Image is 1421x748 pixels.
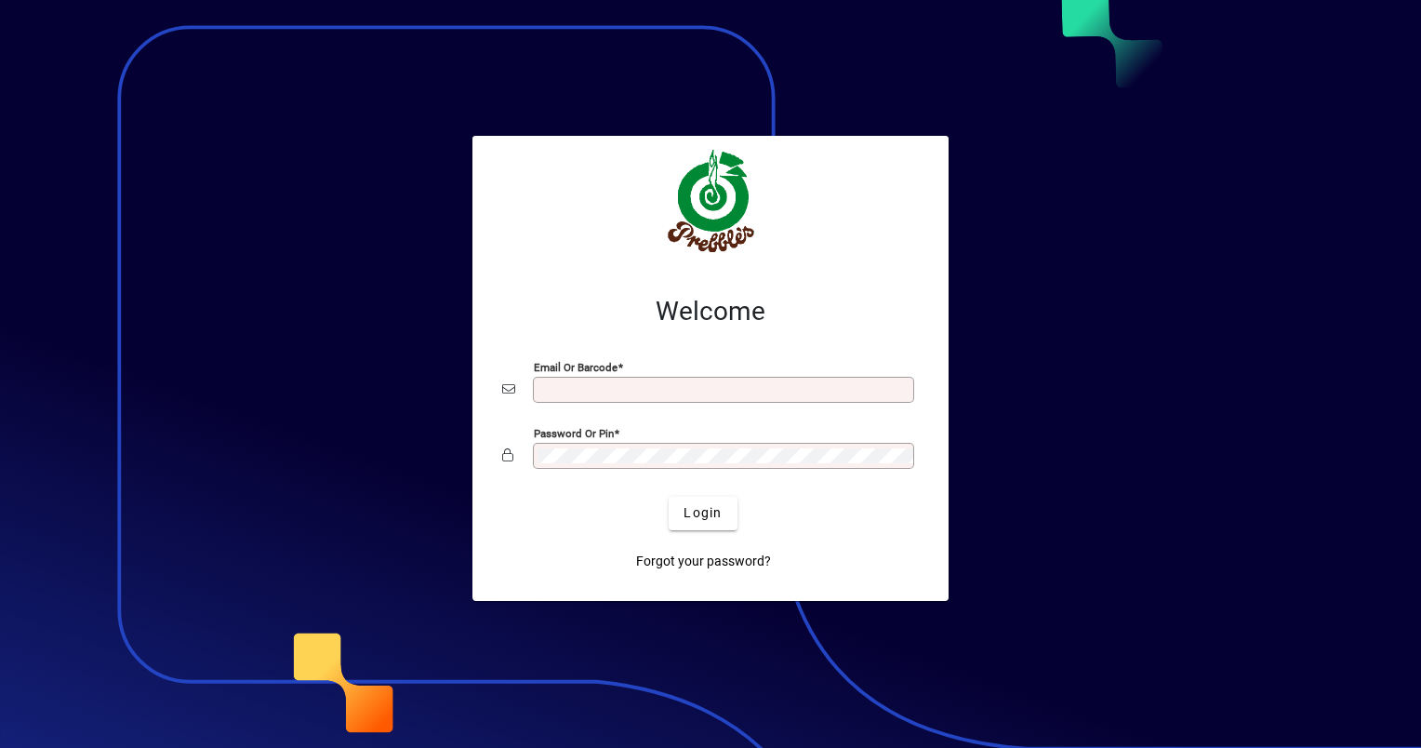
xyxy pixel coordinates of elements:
[684,503,722,523] span: Login
[534,426,614,439] mat-label: Password or Pin
[636,552,771,571] span: Forgot your password?
[669,497,737,530] button: Login
[502,296,919,327] h2: Welcome
[629,545,778,579] a: Forgot your password?
[534,360,618,373] mat-label: Email or Barcode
